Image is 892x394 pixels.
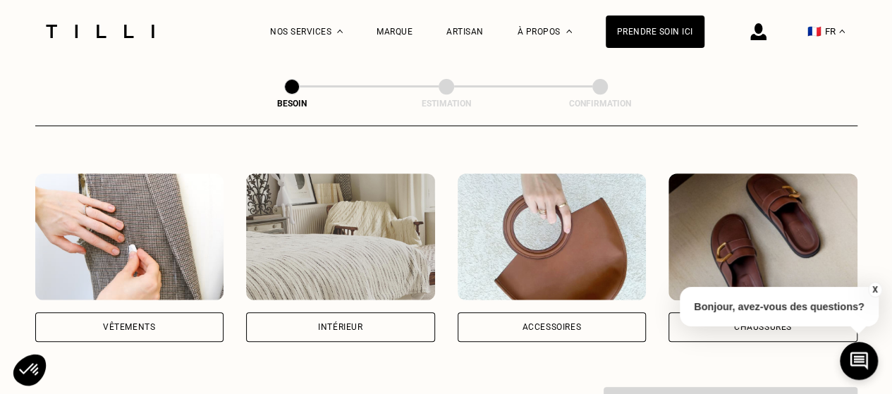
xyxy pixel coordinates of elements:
div: Accessoires [522,323,581,331]
a: Marque [377,27,413,37]
img: Intérieur [246,173,435,300]
div: Intérieur [318,323,362,331]
div: Besoin [221,99,362,109]
img: Menu déroulant à propos [566,30,572,33]
span: 🇫🇷 [807,25,821,38]
img: Logo du service de couturière Tilli [41,25,159,38]
img: menu déroulant [839,30,845,33]
img: Vêtements [35,173,224,300]
button: X [867,282,881,297]
p: Bonjour, avez-vous des questions? [680,287,879,326]
img: Accessoires [458,173,647,300]
img: icône connexion [750,23,766,40]
div: Vêtements [103,323,155,331]
a: Artisan [446,27,484,37]
div: Estimation [376,99,517,109]
img: Chaussures [668,173,857,300]
div: Confirmation [530,99,671,109]
a: Prendre soin ici [606,16,704,48]
img: Menu déroulant [337,30,343,33]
